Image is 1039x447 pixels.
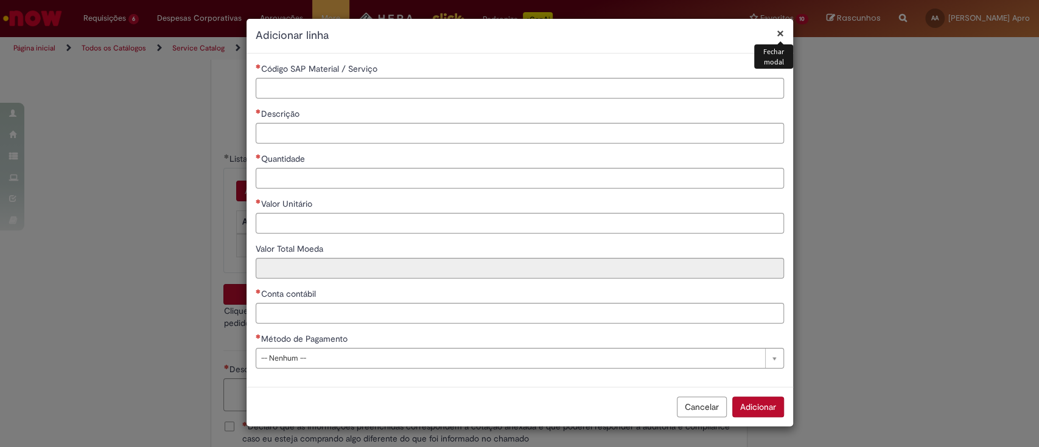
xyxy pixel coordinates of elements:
input: Valor Unitário [256,213,784,234]
button: Fechar modal [777,27,784,40]
span: Necessários [256,64,261,69]
span: Quantidade [261,153,307,164]
input: Conta contábil [256,303,784,324]
span: Código SAP Material / Serviço [261,63,380,74]
button: Adicionar [732,397,784,417]
h2: Adicionar linha [256,28,784,44]
input: Quantidade [256,168,784,189]
span: Necessários [256,109,261,114]
span: Valor Unitário [261,198,315,209]
span: Necessários [256,334,261,339]
span: -- Nenhum -- [261,348,759,368]
span: Somente leitura - Valor Total Moeda [256,243,326,254]
div: Fechar modal [754,44,792,69]
span: Necessários [256,154,261,159]
span: Método de Pagamento [261,333,350,344]
span: Necessários [256,289,261,294]
span: Necessários [256,199,261,204]
button: Cancelar [677,397,727,417]
span: Descrição [261,108,302,119]
input: Descrição [256,123,784,144]
input: Código SAP Material / Serviço [256,78,784,99]
input: Valor Total Moeda [256,258,784,279]
span: Conta contábil [261,288,318,299]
